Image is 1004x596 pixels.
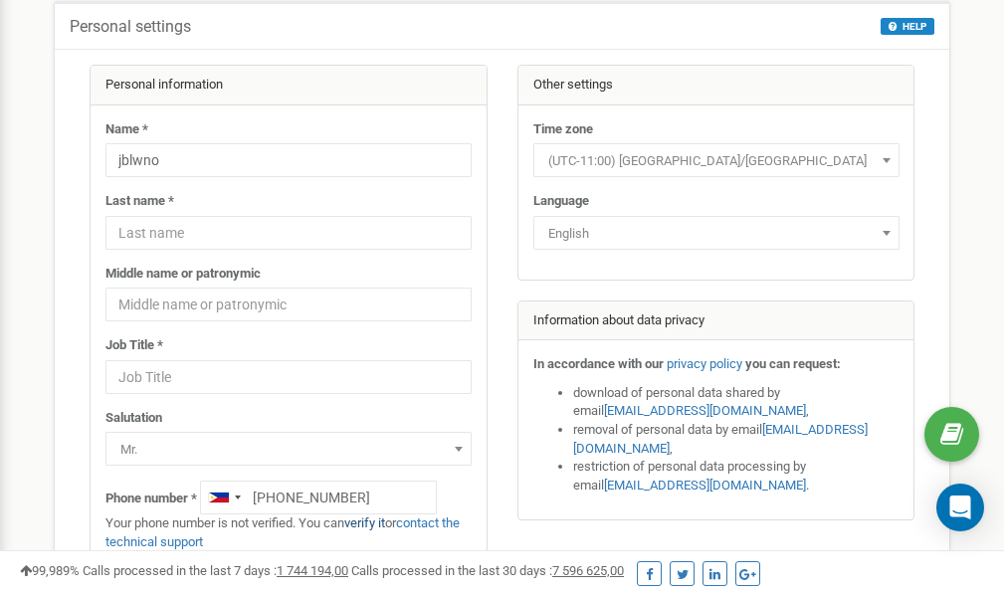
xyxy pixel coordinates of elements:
[540,147,893,175] span: (UTC-11:00) Pacific/Midway
[105,360,472,394] input: Job Title
[604,478,806,493] a: [EMAIL_ADDRESS][DOMAIN_NAME]
[105,432,472,466] span: Mr.
[518,66,914,105] div: Other settings
[105,490,197,508] label: Phone number *
[351,563,624,578] span: Calls processed in the last 30 days :
[533,143,900,177] span: (UTC-11:00) Pacific/Midway
[70,18,191,36] h5: Personal settings
[881,18,934,35] button: HELP
[105,336,163,355] label: Job Title *
[540,220,893,248] span: English
[936,484,984,531] div: Open Intercom Messenger
[745,356,841,371] strong: you can request:
[573,384,900,421] li: download of personal data shared by email ,
[105,409,162,428] label: Salutation
[105,515,460,549] a: contact the technical support
[533,192,589,211] label: Language
[667,356,742,371] a: privacy policy
[200,481,437,514] input: +1-800-555-55-55
[344,515,385,530] a: verify it
[533,120,593,139] label: Time zone
[105,514,472,551] p: Your phone number is not verified. You can or
[105,216,472,250] input: Last name
[552,563,624,578] u: 7 596 625,00
[83,563,348,578] span: Calls processed in the last 7 days :
[277,563,348,578] u: 1 744 194,00
[105,288,472,321] input: Middle name or patronymic
[201,482,247,513] div: Telephone country code
[91,66,487,105] div: Personal information
[573,422,868,456] a: [EMAIL_ADDRESS][DOMAIN_NAME]
[573,458,900,495] li: restriction of personal data processing by email .
[105,192,174,211] label: Last name *
[518,301,914,341] div: Information about data privacy
[573,421,900,458] li: removal of personal data by email ,
[533,216,900,250] span: English
[20,563,80,578] span: 99,989%
[105,120,148,139] label: Name *
[533,356,664,371] strong: In accordance with our
[105,265,261,284] label: Middle name or patronymic
[105,143,472,177] input: Name
[604,403,806,418] a: [EMAIL_ADDRESS][DOMAIN_NAME]
[112,436,465,464] span: Mr.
